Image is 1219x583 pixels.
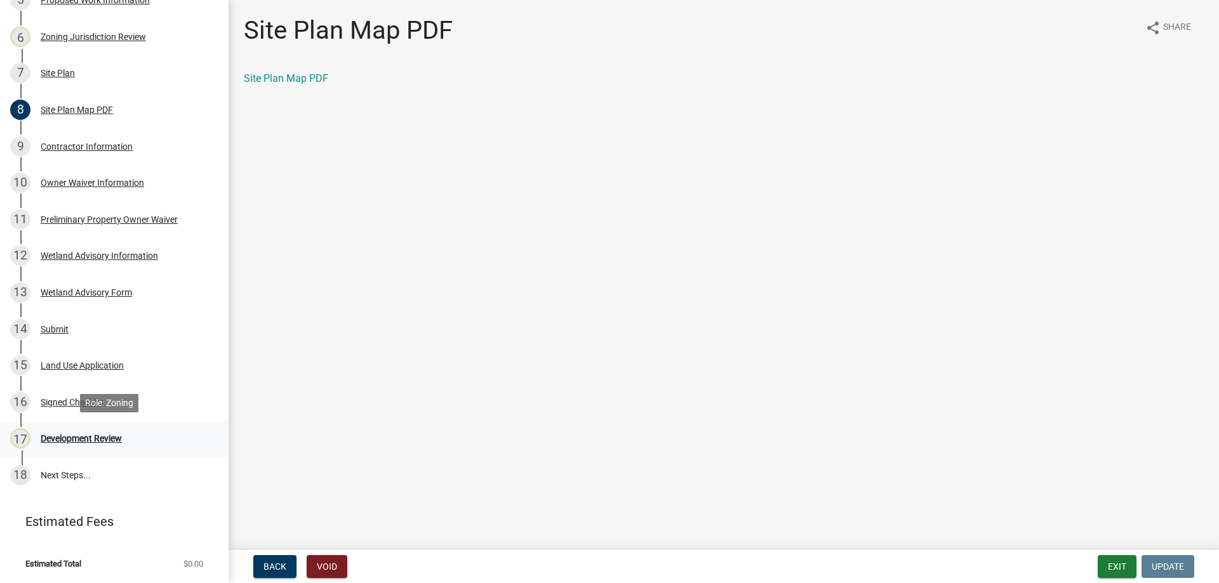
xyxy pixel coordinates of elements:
div: Submit [41,325,69,334]
i: share [1145,20,1161,36]
div: Preliminary Property Owner Waiver [41,215,178,224]
div: Land Use Application [41,361,124,370]
h1: Site Plan Map PDF [244,15,453,46]
div: 17 [10,428,30,449]
div: 13 [10,282,30,303]
div: 10 [10,173,30,193]
div: Zoning Jurisdiction Review [41,32,146,41]
button: Back [253,555,296,578]
button: Exit [1098,555,1136,578]
button: shareShare [1135,15,1201,40]
span: Update [1152,561,1184,572]
div: 9 [10,136,30,157]
div: 7 [10,63,30,83]
div: 15 [10,355,30,376]
span: $0.00 [183,560,203,568]
div: Wetland Advisory Information [41,251,158,260]
div: Site Plan Map PDF [41,105,113,114]
div: 14 [10,319,30,339]
div: 12 [10,246,30,266]
div: Wetland Advisory Form [41,288,132,297]
div: Signed Checklist [41,398,105,407]
a: Site Plan Map PDF [244,72,328,84]
div: Contractor Information [41,142,133,151]
span: Back [263,561,286,572]
div: 6 [10,27,30,47]
span: Share [1163,20,1191,36]
span: Estimated Total [25,560,81,568]
button: Update [1142,555,1194,578]
div: 18 [10,465,30,485]
div: 16 [10,392,30,412]
div: Site Plan [41,69,75,77]
div: 11 [10,209,30,230]
button: Void [307,555,347,578]
div: Development Review [41,434,122,443]
div: 8 [10,100,30,120]
div: Owner Waiver Information [41,178,144,187]
div: Role: Zoning [80,394,138,412]
a: Estimated Fees [10,509,208,534]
